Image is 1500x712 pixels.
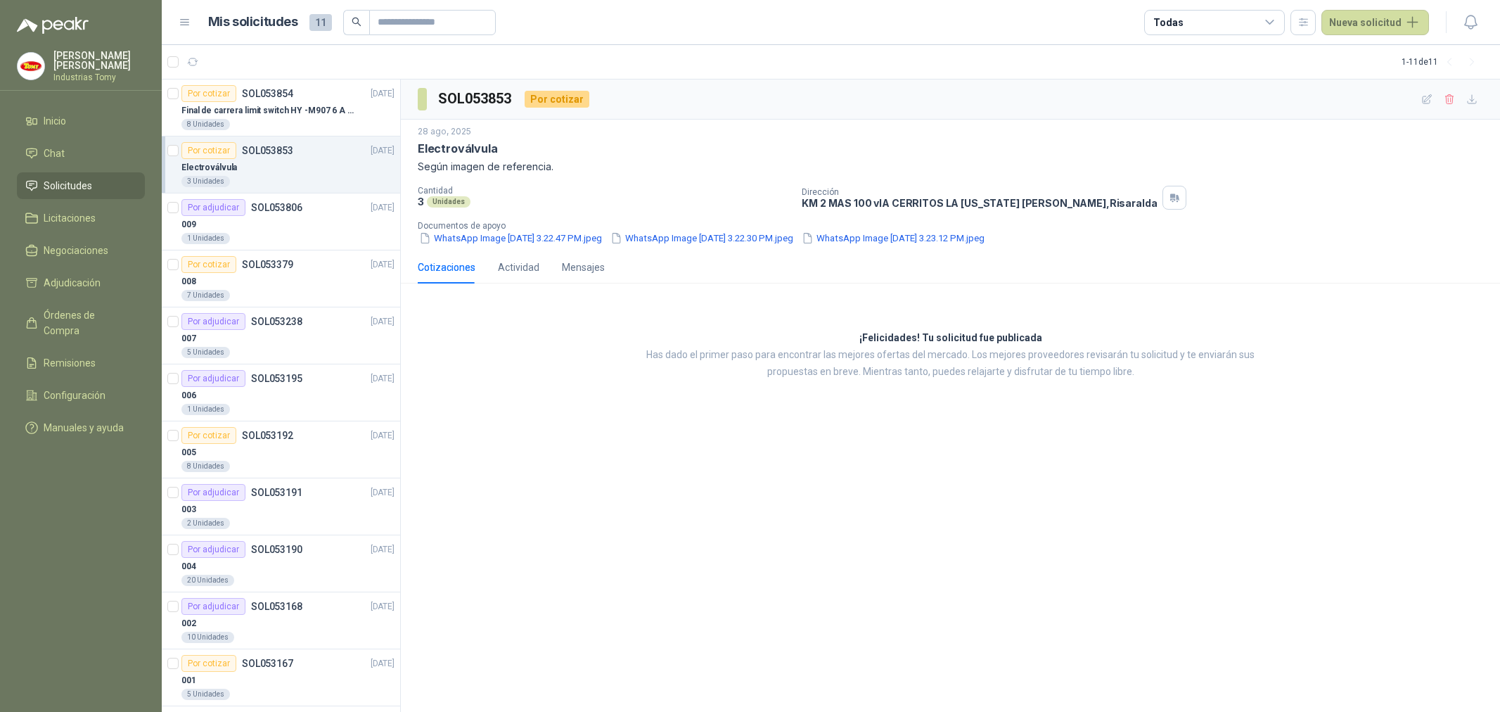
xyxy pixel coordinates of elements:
p: Electroválvula [418,141,497,156]
p: 005 [181,446,196,459]
p: 002 [181,617,196,630]
p: SOL053806 [251,203,302,212]
a: Por adjudicarSOL053191[DATE] 0032 Unidades [162,478,400,535]
p: SOL053853 [242,146,293,155]
a: Por cotizarSOL053379[DATE] 0087 Unidades [162,250,400,307]
span: Configuración [44,388,105,403]
span: Manuales y ayuda [44,420,124,436]
div: Por adjudicar [181,598,245,615]
span: Negociaciones [44,243,108,258]
a: Por cotizarSOL053167[DATE] 0015 Unidades [162,649,400,706]
img: Logo peakr [17,17,89,34]
div: Actividad [498,260,539,275]
a: Chat [17,140,145,167]
p: [DATE] [371,144,395,158]
h3: SOL053853 [438,88,513,110]
a: Adjudicación [17,269,145,296]
p: Has dado el primer paso para encontrar las mejores ofertas del mercado. Los mejores proveedores r... [627,347,1274,381]
p: SOL053854 [242,89,293,98]
p: Electroválvula [181,161,237,174]
div: Por cotizar [181,256,236,273]
p: Documentos de apoyo [418,221,1494,231]
div: Por cotizar [181,85,236,102]
p: 009 [181,218,196,231]
div: Por adjudicar [181,199,245,216]
p: SOL053167 [242,659,293,668]
div: 2 Unidades [181,518,230,529]
a: Por adjudicarSOL053195[DATE] 0061 Unidades [162,364,400,421]
div: 1 Unidades [181,404,230,415]
div: 20 Unidades [181,575,234,586]
a: Manuales y ayuda [17,414,145,441]
a: Por cotizarSOL053854[DATE] Final de carrera limit switch HY -M907 6 A - 250 V a.c8 Unidades [162,80,400,136]
a: Por adjudicarSOL053806[DATE] 0091 Unidades [162,193,400,250]
a: Remisiones [17,350,145,376]
a: Licitaciones [17,205,145,231]
p: Industrias Tomy [53,73,145,82]
p: 006 [181,389,196,402]
p: [DATE] [371,372,395,386]
p: 3 [418,196,424,208]
a: Por cotizarSOL053192[DATE] 0058 Unidades [162,421,400,478]
p: [DATE] [371,258,395,272]
p: Dirección [802,187,1157,197]
img: Company Logo [18,53,44,80]
p: 28 ago, 2025 [418,125,471,139]
span: Licitaciones [44,210,96,226]
h3: ¡Felicidades! Tu solicitud fue publicada [859,330,1042,347]
div: 7 Unidades [181,290,230,301]
p: [DATE] [371,657,395,670]
p: Cantidad [418,186,790,196]
p: [DATE] [371,543,395,557]
div: Por adjudicar [181,484,245,501]
p: 001 [181,674,196,687]
p: SOL053379 [242,260,293,269]
p: Final de carrera limit switch HY -M907 6 A - 250 V a.c [181,104,357,117]
p: Según imagen de referencia. [418,159,1483,174]
p: 003 [181,503,196,516]
a: Por cotizarSOL053853[DATE] Electroválvula3 Unidades [162,136,400,193]
a: Negociaciones [17,237,145,264]
div: Por cotizar [181,427,236,444]
p: 007 [181,332,196,345]
p: [DATE] [371,600,395,614]
div: 10 Unidades [181,632,234,643]
div: Por cotizar [181,655,236,672]
span: Inicio [44,113,66,129]
span: Adjudicación [44,275,101,291]
div: 8 Unidades [181,119,230,130]
div: Por adjudicar [181,370,245,387]
p: SOL053238 [251,317,302,326]
div: 1 - 11 de 11 [1402,51,1483,73]
a: Solicitudes [17,172,145,199]
div: Unidades [427,196,470,208]
div: Cotizaciones [418,260,475,275]
p: [DATE] [371,87,395,101]
p: SOL053195 [251,374,302,383]
div: 5 Unidades [181,347,230,358]
div: Por adjudicar [181,541,245,558]
span: 11 [309,14,332,31]
p: 004 [181,560,196,573]
a: Por adjudicarSOL053190[DATE] 00420 Unidades [162,535,400,592]
p: SOL053190 [251,545,302,554]
div: Por cotizar [181,142,236,159]
h1: Mis solicitudes [208,12,298,32]
div: Por cotizar [525,91,589,108]
div: Mensajes [562,260,605,275]
div: 8 Unidades [181,461,230,472]
p: [DATE] [371,486,395,500]
div: Por adjudicar [181,313,245,330]
p: SOL053168 [251,602,302,611]
span: Órdenes de Compra [44,307,132,338]
p: [DATE] [371,429,395,443]
button: WhatsApp Image [DATE] 3.22.47 PM.jpeg [418,231,603,246]
span: Chat [44,146,65,161]
div: 5 Unidades [181,689,230,700]
p: SOL053192 [242,431,293,440]
span: search [352,17,361,27]
p: [DATE] [371,201,395,215]
button: WhatsApp Image [DATE] 3.22.30 PM.jpeg [609,231,795,246]
div: Todas [1153,15,1183,30]
button: Nueva solicitud [1321,10,1429,35]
